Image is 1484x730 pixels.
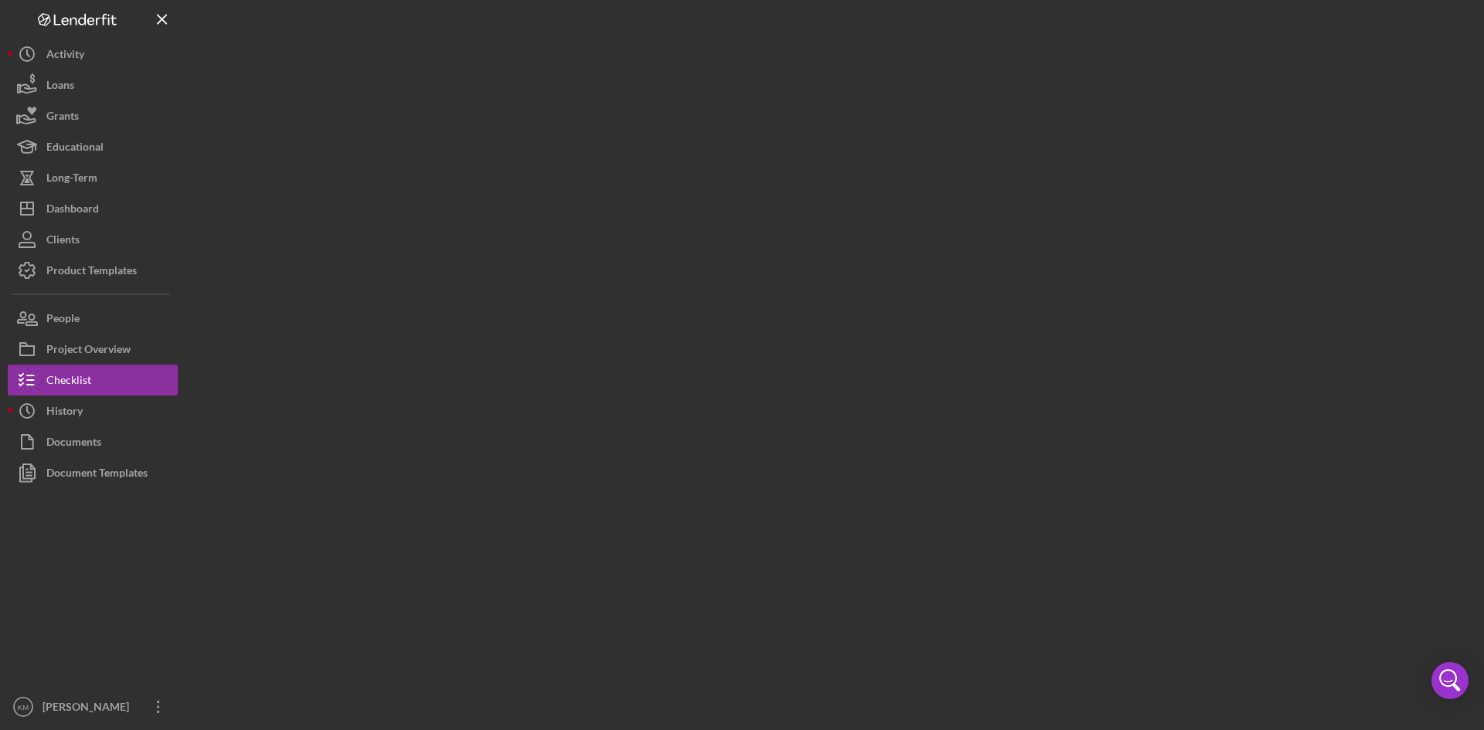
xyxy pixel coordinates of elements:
div: History [46,396,83,430]
button: Grants [8,100,178,131]
button: Clients [8,224,178,255]
div: Long-Term [46,162,97,197]
div: Loans [46,70,74,104]
button: People [8,303,178,334]
div: Grants [46,100,79,135]
div: Open Intercom Messenger [1431,662,1469,699]
div: Dashboard [46,193,99,228]
div: Documents [46,426,101,461]
text: KM [18,703,29,711]
div: Activity [46,39,84,73]
div: Product Templates [46,255,137,290]
div: Clients [46,224,80,259]
button: Activity [8,39,178,70]
button: Dashboard [8,193,178,224]
div: Document Templates [46,457,148,492]
button: Long-Term [8,162,178,193]
div: [PERSON_NAME] [39,691,139,726]
div: Educational [46,131,104,166]
button: History [8,396,178,426]
button: Project Overview [8,334,178,365]
button: Educational [8,131,178,162]
div: Project Overview [46,334,131,368]
button: Product Templates [8,255,178,286]
div: Checklist [46,365,91,399]
button: Loans [8,70,178,100]
button: Document Templates [8,457,178,488]
button: Documents [8,426,178,457]
div: People [46,303,80,338]
button: Checklist [8,365,178,396]
button: KM[PERSON_NAME] [8,691,178,722]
